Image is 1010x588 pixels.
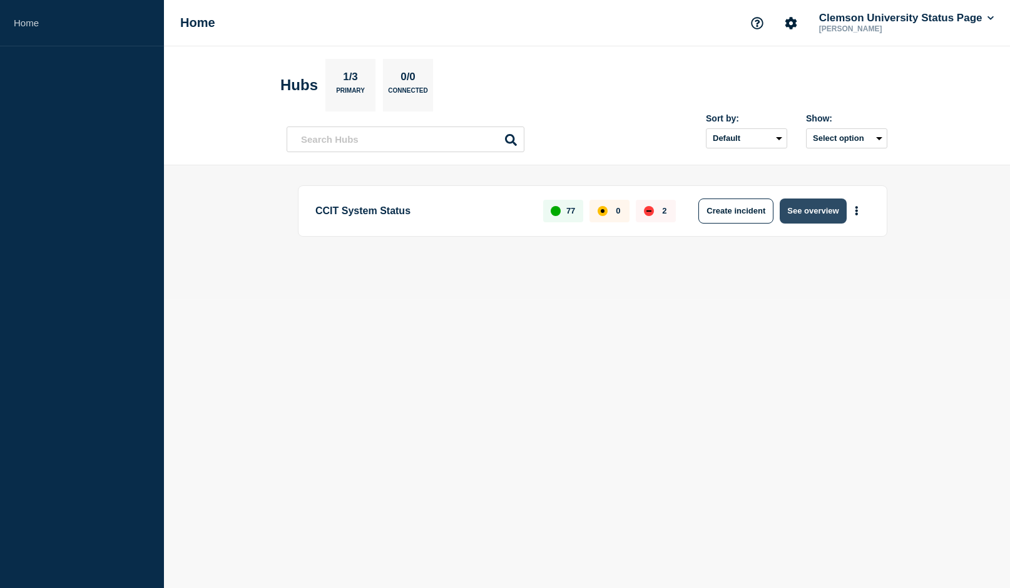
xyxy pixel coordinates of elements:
[598,206,608,216] div: affected
[336,87,365,100] p: Primary
[849,199,865,222] button: More actions
[806,128,887,148] button: Select option
[551,206,561,216] div: up
[698,199,773,224] button: Create incident
[388,87,427,100] p: Connected
[778,10,804,36] button: Account settings
[644,206,654,216] div: down
[662,206,666,215] p: 2
[780,199,846,224] button: See overview
[315,199,529,224] p: CCIT System Status
[706,113,787,123] div: Sort by:
[180,16,215,30] h1: Home
[744,10,770,36] button: Support
[817,24,947,33] p: [PERSON_NAME]
[339,71,363,87] p: 1/3
[616,206,620,215] p: 0
[806,113,887,123] div: Show:
[287,126,524,152] input: Search Hubs
[817,12,996,24] button: Clemson University Status Page
[706,128,787,148] select: Sort by
[396,71,421,87] p: 0/0
[280,76,318,94] h2: Hubs
[566,206,575,215] p: 77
